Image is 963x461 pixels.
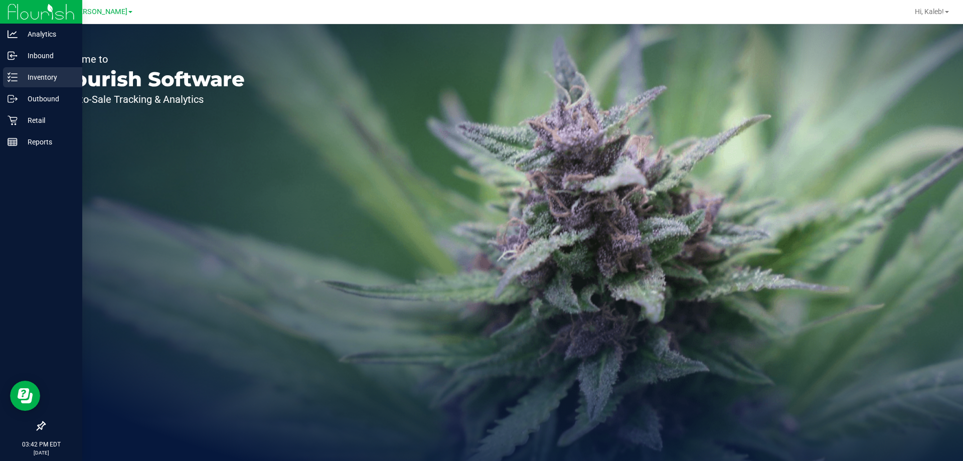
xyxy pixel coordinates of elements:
[18,71,78,83] p: Inventory
[18,136,78,148] p: Reports
[18,114,78,126] p: Retail
[54,54,245,64] p: Welcome to
[54,69,245,89] p: Flourish Software
[54,94,245,104] p: Seed-to-Sale Tracking & Analytics
[72,8,127,16] span: [PERSON_NAME]
[10,381,40,411] iframe: Resource center
[915,8,944,16] span: Hi, Kaleb!
[8,94,18,104] inline-svg: Outbound
[8,72,18,82] inline-svg: Inventory
[5,449,78,456] p: [DATE]
[5,440,78,449] p: 03:42 PM EDT
[8,115,18,125] inline-svg: Retail
[18,50,78,62] p: Inbound
[18,28,78,40] p: Analytics
[8,137,18,147] inline-svg: Reports
[8,29,18,39] inline-svg: Analytics
[8,51,18,61] inline-svg: Inbound
[18,93,78,105] p: Outbound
